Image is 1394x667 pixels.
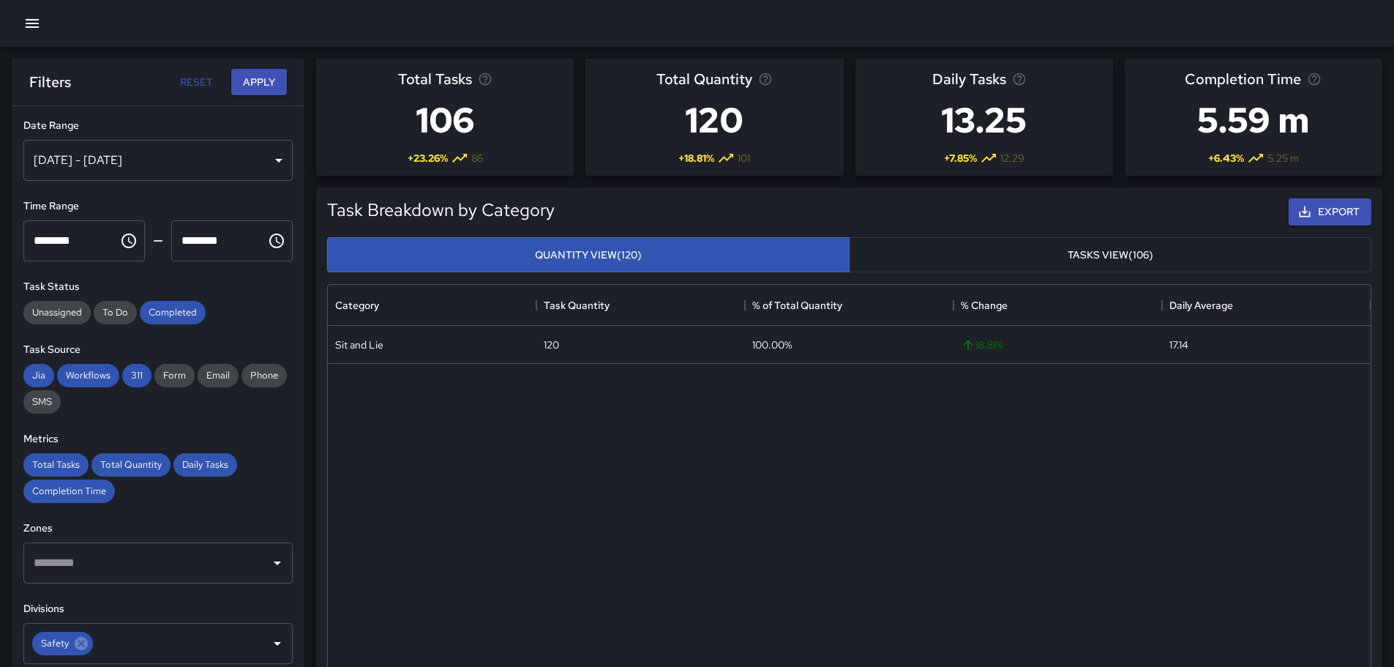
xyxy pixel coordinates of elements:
div: % Change [953,285,1162,326]
div: To Do [94,301,137,324]
span: Daily Tasks [932,67,1006,91]
div: Sit and Lie [335,338,383,352]
div: Email [198,364,239,387]
span: Completion Time [23,485,115,497]
button: Tasks View(106) [849,237,1371,273]
h6: Metrics [23,431,293,447]
div: 120 [544,338,559,352]
h6: Divisions [23,601,293,617]
h3: 106 [398,91,492,149]
svg: Average time taken to complete tasks in the selected period, compared to the previous period. [1307,72,1322,86]
h6: Task Status [23,279,293,295]
span: Total Tasks [398,67,472,91]
span: Total Quantity [656,67,752,91]
svg: Total number of tasks in the selected period, compared to the previous period. [478,72,492,86]
span: Email [198,369,239,381]
span: + 18.81 % [678,151,714,165]
div: Daily Average [1169,285,1233,326]
span: + 23.26 % [408,151,448,165]
div: Phone [241,364,287,387]
div: % of Total Quantity [752,285,842,326]
div: Task Quantity [544,285,610,326]
button: Open [267,553,288,573]
span: Workflows [57,369,119,381]
button: Open [267,633,288,654]
div: Jia [23,364,54,387]
div: Workflows [57,364,119,387]
span: Total Quantity [91,458,170,471]
div: % of Total Quantity [745,285,953,326]
div: Daily Tasks [173,453,237,477]
div: % Change [961,285,1008,326]
div: Completion Time [23,480,115,503]
div: Total Quantity [91,453,170,477]
div: Form [154,364,195,387]
h6: Filters [29,70,71,94]
span: + 6.43 % [1208,151,1244,165]
div: Category [335,285,379,326]
h3: 13.25 [932,91,1035,149]
div: 311 [122,364,151,387]
div: [DATE] - [DATE] [23,140,293,181]
span: Safety [32,635,78,652]
span: 5.25 m [1267,151,1299,165]
h6: Zones [23,521,293,537]
span: Jia [23,369,54,381]
span: 86 [471,151,483,165]
div: 100.00% [752,338,792,352]
span: Completed [140,306,206,318]
h5: Task Breakdown by Category [327,198,555,222]
h3: 120 [656,91,773,149]
span: Form [154,369,195,381]
span: 12.29 [1000,151,1024,165]
div: Daily Average [1162,285,1371,326]
button: Export [1289,198,1371,226]
div: Task Quantity [536,285,745,326]
span: Unassigned [23,306,91,318]
span: Daily Tasks [173,458,237,471]
button: Apply [231,69,287,96]
div: 17.14 [1169,338,1188,352]
div: SMS [23,390,61,414]
span: To Do [94,306,137,318]
div: Completed [140,301,206,324]
div: Category [328,285,536,326]
div: Safety [32,632,93,655]
div: Unassigned [23,301,91,324]
svg: Total task quantity in the selected period, compared to the previous period. [758,72,773,86]
span: + 7.85 % [944,151,977,165]
button: Choose time, selected time is 11:59 PM [262,226,291,256]
button: Quantity View(120) [327,237,850,273]
h6: Task Source [23,342,293,358]
span: 18.81 % [961,338,1003,352]
h6: Date Range [23,118,293,134]
span: Total Tasks [23,458,89,471]
span: Phone [241,369,287,381]
svg: Average number of tasks per day in the selected period, compared to the previous period. [1012,72,1027,86]
span: 101 [738,151,750,165]
h3: 5.59 m [1185,91,1322,149]
div: Total Tasks [23,453,89,477]
span: SMS [23,395,61,408]
button: Choose time, selected time is 12:00 AM [114,226,143,256]
h6: Time Range [23,198,293,215]
span: Completion Time [1185,67,1301,91]
button: Reset [173,69,220,96]
span: 311 [122,369,151,381]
